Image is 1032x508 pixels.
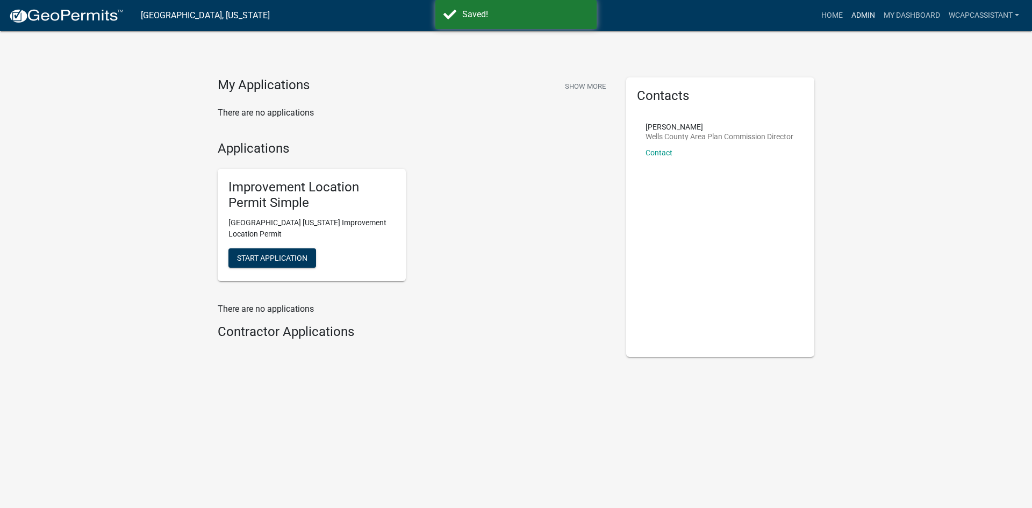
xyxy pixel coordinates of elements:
a: Home [817,5,847,26]
span: Start Application [237,253,307,262]
div: Saved! [462,8,589,21]
p: [GEOGRAPHIC_DATA] [US_STATE] Improvement Location Permit [228,217,395,240]
h4: Applications [218,141,610,156]
a: Admin [847,5,879,26]
p: Wells County Area Plan Commission Director [646,133,793,140]
a: wcapcassistant [944,5,1023,26]
wm-workflow-list-section: Contractor Applications [218,324,610,344]
p: [PERSON_NAME] [646,123,793,131]
a: Contact [646,148,672,157]
h5: Contacts [637,88,804,104]
a: My Dashboard [879,5,944,26]
wm-workflow-list-section: Applications [218,141,610,290]
p: There are no applications [218,106,610,119]
h5: Improvement Location Permit Simple [228,180,395,211]
h4: Contractor Applications [218,324,610,340]
button: Start Application [228,248,316,268]
a: [GEOGRAPHIC_DATA], [US_STATE] [141,6,270,25]
h4: My Applications [218,77,310,94]
p: There are no applications [218,303,610,316]
button: Show More [561,77,610,95]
